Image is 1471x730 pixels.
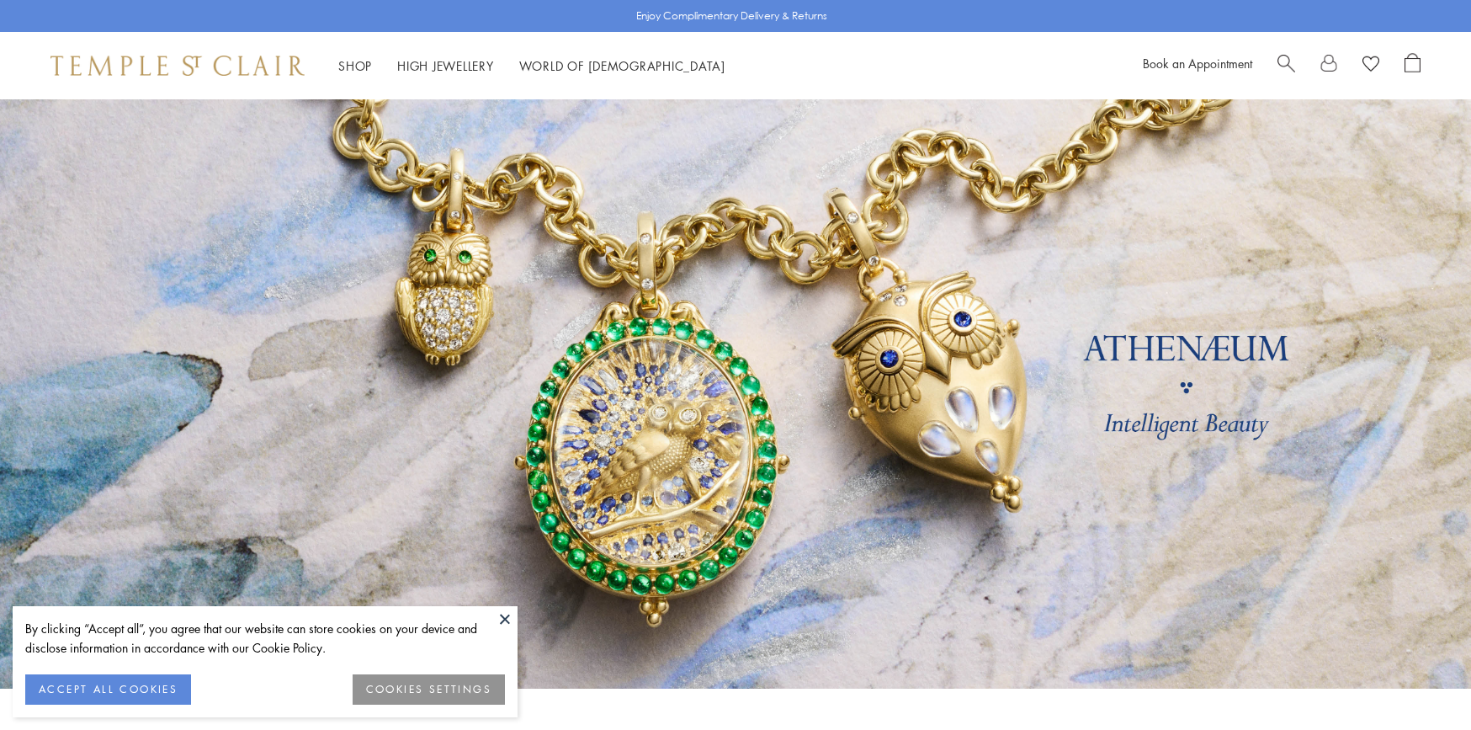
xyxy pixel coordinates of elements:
[1277,53,1295,78] a: Search
[1362,53,1379,78] a: View Wishlist
[353,674,505,705] button: COOKIES SETTINGS
[519,57,725,74] a: World of [DEMOGRAPHIC_DATA]World of [DEMOGRAPHIC_DATA]
[1143,55,1252,72] a: Book an Appointment
[25,674,191,705] button: ACCEPT ALL COOKIES
[1405,53,1421,78] a: Open Shopping Bag
[397,57,494,74] a: High JewelleryHigh Jewellery
[338,57,372,74] a: ShopShop
[50,56,305,76] img: Temple St. Clair
[636,8,827,24] p: Enjoy Complimentary Delivery & Returns
[338,56,725,77] nav: Main navigation
[25,619,505,658] div: By clicking “Accept all”, you agree that our website can store cookies on your device and disclos...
